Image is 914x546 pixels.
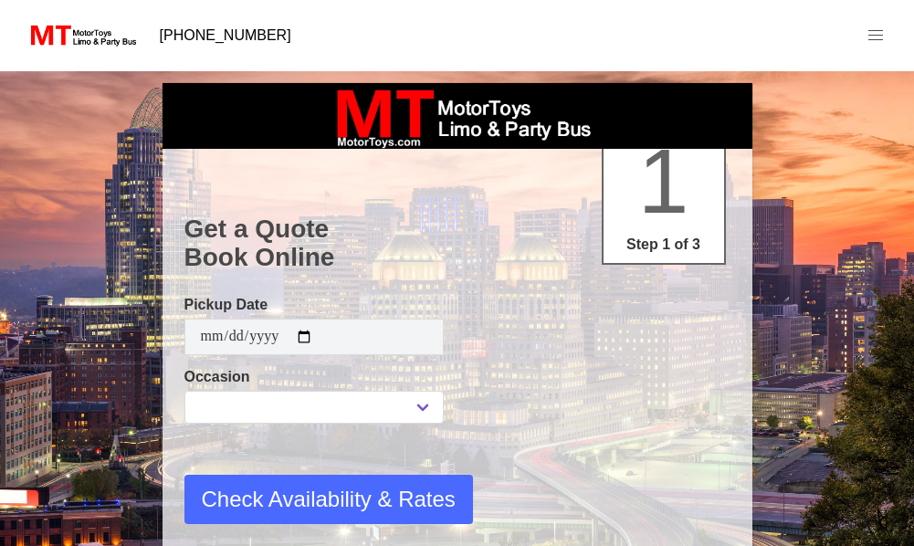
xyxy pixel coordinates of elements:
span: 1 [638,130,689,232]
h1: Get a Quote Book Online [184,215,730,272]
label: Occasion [184,366,444,388]
a: menu [852,12,899,59]
button: Check Availability & Rates [184,475,473,524]
img: box_logo_brand.jpeg [320,83,594,149]
span: Check Availability & Rates [202,483,456,516]
a: [PHONE_NUMBER] [149,17,302,54]
img: MotorToys Logo [26,23,138,48]
label: Pickup Date [184,294,444,316]
p: Step 1 of 3 [611,234,717,256]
